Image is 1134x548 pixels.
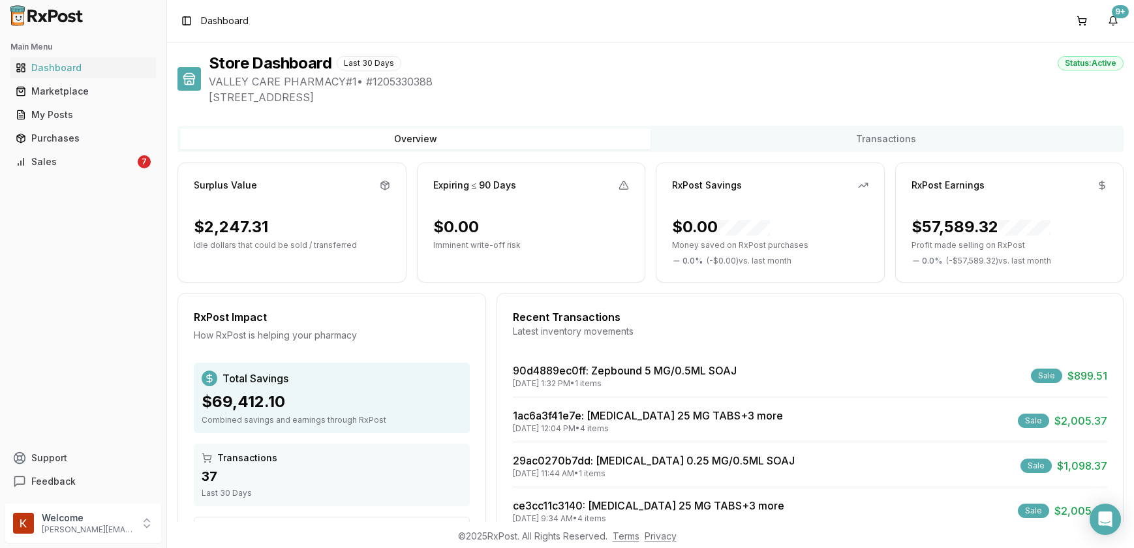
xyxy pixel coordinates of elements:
[513,454,795,467] a: 29ac0270b7dd: [MEDICAL_DATA] 0.25 MG/0.5ML SOAJ
[209,89,1124,105] span: [STREET_ADDRESS]
[513,325,1107,338] div: Latest inventory movements
[10,42,156,52] h2: Main Menu
[209,74,1124,89] span: VALLEY CARE PHARMACY#1 • # 1205330388
[912,217,1050,237] div: $57,589.32
[513,309,1107,325] div: Recent Transactions
[1057,458,1107,474] span: $1,098.37
[180,129,651,149] button: Overview
[1054,413,1107,429] span: $2,005.37
[433,217,479,237] div: $0.00
[946,256,1051,266] span: ( - $57,589.32 ) vs. last month
[16,155,135,168] div: Sales
[645,530,677,541] a: Privacy
[1090,504,1121,535] div: Open Intercom Messenger
[912,179,985,192] div: RxPost Earnings
[672,217,770,237] div: $0.00
[5,5,89,26] img: RxPost Logo
[201,14,249,27] nav: breadcrumb
[202,391,462,412] div: $69,412.10
[10,103,156,127] a: My Posts
[1067,368,1107,384] span: $899.51
[5,81,161,102] button: Marketplace
[337,56,401,70] div: Last 30 Days
[513,378,737,389] div: [DATE] 1:32 PM • 1 items
[5,128,161,149] button: Purchases
[194,217,268,237] div: $2,247.31
[513,468,795,479] div: [DATE] 11:44 AM • 1 items
[513,499,784,512] a: ce3cc11c3140: [MEDICAL_DATA] 25 MG TABS+3 more
[16,61,151,74] div: Dashboard
[513,409,783,422] a: 1ac6a3f41e7e: [MEDICAL_DATA] 25 MG TABS+3 more
[513,513,784,524] div: [DATE] 9:34 AM • 4 items
[194,240,390,251] p: Idle dollars that could be sold / transferred
[672,240,868,251] p: Money saved on RxPost purchases
[16,108,151,121] div: My Posts
[1031,369,1062,383] div: Sale
[1018,504,1049,518] div: Sale
[5,446,161,470] button: Support
[707,256,791,266] span: ( - $0.00 ) vs. last month
[201,14,249,27] span: Dashboard
[202,415,462,425] div: Combined savings and earnings through RxPost
[10,56,156,80] a: Dashboard
[217,451,277,464] span: Transactions
[16,132,151,145] div: Purchases
[651,129,1121,149] button: Transactions
[5,470,161,493] button: Feedback
[10,150,156,174] a: Sales7
[194,179,257,192] div: Surplus Value
[202,488,462,498] div: Last 30 Days
[1054,503,1107,519] span: $2,005.37
[1112,5,1129,18] div: 9+
[922,256,942,266] span: 0.0 %
[5,151,161,172] button: Sales7
[10,80,156,103] a: Marketplace
[202,467,462,485] div: 37
[672,179,742,192] div: RxPost Savings
[222,371,288,386] span: Total Savings
[16,85,151,98] div: Marketplace
[194,309,470,325] div: RxPost Impact
[31,475,76,488] span: Feedback
[138,155,151,168] div: 7
[42,511,132,525] p: Welcome
[13,513,34,534] img: User avatar
[912,240,1108,251] p: Profit made selling on RxPost
[613,530,639,541] a: Terms
[5,57,161,78] button: Dashboard
[194,329,470,342] div: How RxPost is helping your pharmacy
[433,179,517,192] div: Expiring ≤ 90 Days
[10,127,156,150] a: Purchases
[1103,10,1124,31] button: 9+
[1018,414,1049,428] div: Sale
[1020,459,1052,473] div: Sale
[682,256,703,266] span: 0.0 %
[513,423,783,434] div: [DATE] 12:04 PM • 4 items
[433,240,630,251] p: Imminent write-off risk
[1058,56,1124,70] div: Status: Active
[5,104,161,125] button: My Posts
[513,364,737,377] a: 90d4889ec0ff: Zepbound 5 MG/0.5ML SOAJ
[42,525,132,535] p: [PERSON_NAME][EMAIL_ADDRESS][DOMAIN_NAME]
[209,53,331,74] h1: Store Dashboard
